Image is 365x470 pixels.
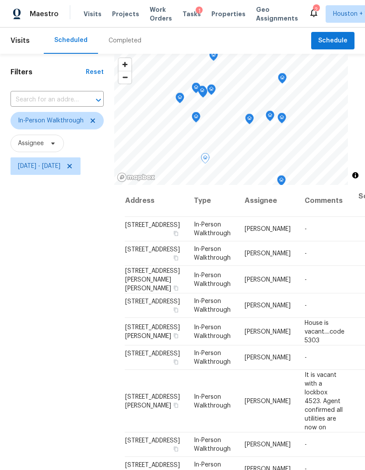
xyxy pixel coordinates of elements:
[125,247,180,253] span: [STREET_ADDRESS]
[305,320,344,343] span: House is vacant....code 5303
[192,83,200,96] div: Map marker
[18,162,60,171] span: [DATE] - [DATE]
[175,93,184,106] div: Map marker
[54,36,88,45] div: Scheduled
[18,116,84,125] span: In-Person Walkthrough
[112,10,139,18] span: Projects
[277,175,286,189] div: Map marker
[172,445,180,453] button: Copy Address
[305,372,343,430] span: It is vacant with a lockbox 4523. Agent confirmed all utilities are now on
[30,10,59,18] span: Maestro
[11,68,86,77] h1: Filters
[172,306,180,314] button: Copy Address
[125,351,180,357] span: [STREET_ADDRESS]
[211,10,246,18] span: Properties
[305,355,307,361] span: -
[318,35,347,46] span: Schedule
[194,437,231,452] span: In-Person Walkthrough
[194,222,231,237] span: In-Person Walkthrough
[207,84,216,98] div: Map marker
[187,185,238,217] th: Type
[125,438,180,444] span: [STREET_ADDRESS]
[245,251,291,257] span: [PERSON_NAME]
[350,170,361,181] button: Toggle attribution
[125,393,180,408] span: [STREET_ADDRESS][PERSON_NAME]
[198,86,207,99] div: Map marker
[125,299,180,305] span: [STREET_ADDRESS]
[305,303,307,309] span: -
[125,324,180,339] span: [STREET_ADDRESS][PERSON_NAME]
[117,172,155,182] a: Mapbox homepage
[172,401,180,409] button: Copy Address
[182,11,201,17] span: Tasks
[172,284,180,292] button: Copy Address
[125,462,180,468] span: [STREET_ADDRESS]
[150,5,172,23] span: Work Orders
[311,32,354,50] button: Schedule
[238,185,298,217] th: Assignee
[305,226,307,232] span: -
[18,139,44,148] span: Assignee
[245,114,254,127] div: Map marker
[245,303,291,309] span: [PERSON_NAME]
[192,112,200,125] div: Map marker
[194,298,231,313] span: In-Person Walkthrough
[119,58,131,71] button: Zoom in
[172,358,180,366] button: Copy Address
[114,54,348,185] canvas: Map
[109,36,141,45] div: Completed
[245,442,291,448] span: [PERSON_NAME]
[256,5,298,23] span: Geo Assignments
[298,185,351,217] th: Comments
[119,71,131,84] button: Zoom out
[194,350,231,365] span: In-Person Walkthrough
[86,68,104,77] div: Reset
[305,276,307,282] span: -
[125,222,180,228] span: [STREET_ADDRESS]
[125,185,187,217] th: Address
[194,324,231,339] span: In-Person Walkthrough
[172,254,180,262] button: Copy Address
[313,5,319,14] div: 2
[196,7,203,15] div: 1
[92,94,105,106] button: Open
[11,31,30,50] span: Visits
[245,328,291,334] span: [PERSON_NAME]
[278,73,287,87] div: Map marker
[353,171,358,180] span: Toggle attribution
[245,226,291,232] span: [PERSON_NAME]
[194,393,231,408] span: In-Person Walkthrough
[277,113,286,126] div: Map marker
[172,331,180,339] button: Copy Address
[305,251,307,257] span: -
[245,355,291,361] span: [PERSON_NAME]
[209,50,218,64] div: Map marker
[245,398,291,404] span: [PERSON_NAME]
[11,93,79,107] input: Search for an address...
[266,111,274,124] div: Map marker
[194,272,231,287] span: In-Person Walkthrough
[125,268,180,291] span: [STREET_ADDRESS][PERSON_NAME][PERSON_NAME]
[305,442,307,448] span: -
[245,276,291,282] span: [PERSON_NAME]
[194,246,231,261] span: In-Person Walkthrough
[201,153,210,167] div: Map marker
[84,10,102,18] span: Visits
[172,230,180,237] button: Copy Address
